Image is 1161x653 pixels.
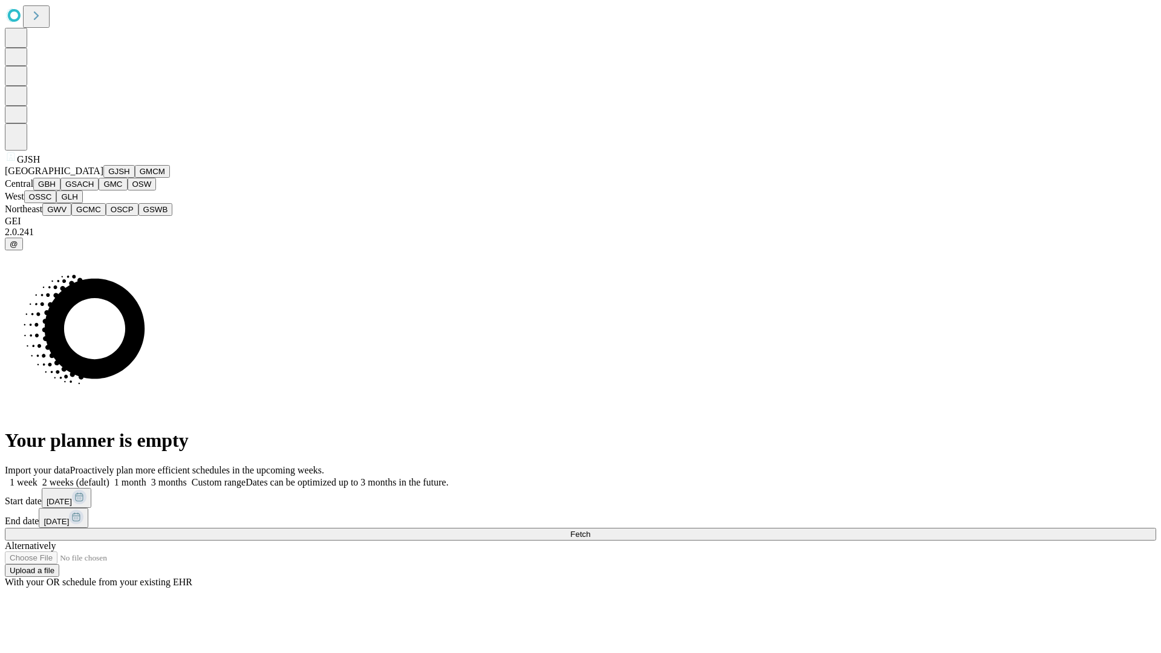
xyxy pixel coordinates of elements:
[5,488,1156,508] div: Start date
[5,178,33,189] span: Central
[5,465,70,475] span: Import your data
[5,429,1156,452] h1: Your planner is empty
[71,203,106,216] button: GCMC
[5,528,1156,541] button: Fetch
[42,488,91,508] button: [DATE]
[5,564,59,577] button: Upload a file
[10,477,37,487] span: 1 week
[42,203,71,216] button: GWV
[56,190,82,203] button: GLH
[60,178,99,190] button: GSACH
[39,508,88,528] button: [DATE]
[47,497,72,506] span: [DATE]
[5,204,42,214] span: Northeast
[5,508,1156,528] div: End date
[33,178,60,190] button: GBH
[5,191,24,201] span: West
[24,190,57,203] button: OSSC
[42,477,109,487] span: 2 weeks (default)
[570,530,590,539] span: Fetch
[5,577,192,587] span: With your OR schedule from your existing EHR
[10,239,18,249] span: @
[5,238,23,250] button: @
[138,203,173,216] button: GSWB
[103,165,135,178] button: GJSH
[70,465,324,475] span: Proactively plan more efficient schedules in the upcoming weeks.
[128,178,157,190] button: OSW
[5,227,1156,238] div: 2.0.241
[192,477,246,487] span: Custom range
[17,154,40,164] span: GJSH
[5,541,56,551] span: Alternatively
[99,178,127,190] button: GMC
[5,216,1156,227] div: GEI
[44,517,69,526] span: [DATE]
[114,477,146,487] span: 1 month
[5,166,103,176] span: [GEOGRAPHIC_DATA]
[151,477,187,487] span: 3 months
[106,203,138,216] button: OSCP
[246,477,448,487] span: Dates can be optimized up to 3 months in the future.
[135,165,170,178] button: GMCM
